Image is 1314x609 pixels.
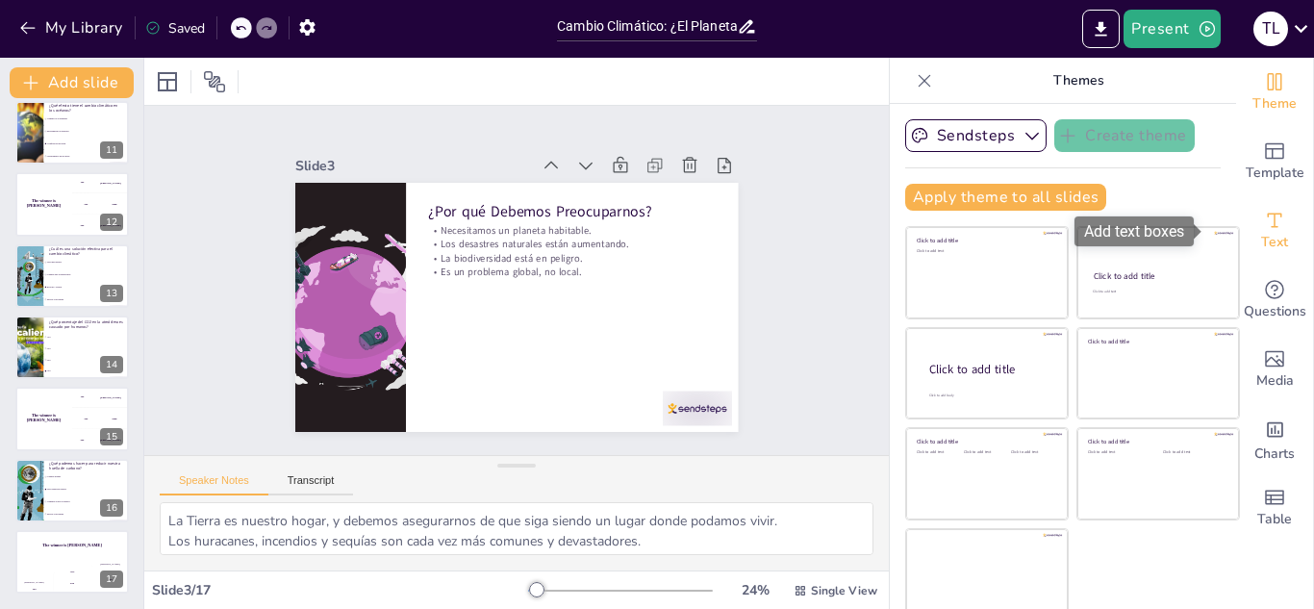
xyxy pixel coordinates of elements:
div: T L [1253,12,1288,46]
span: Position [203,70,226,93]
div: Click to add text [917,249,1054,254]
div: 17 [15,530,129,594]
div: 13 [15,244,129,308]
div: 11 [15,101,129,165]
div: Click to add title [917,237,1054,244]
div: [PERSON_NAME] [91,563,129,566]
div: 16 [100,499,123,517]
p: Los desastres naturales están aumentando. [432,228,720,272]
span: Ignorar el problema [47,298,128,300]
div: Slide 3 / 17 [152,581,528,599]
div: 12 [100,214,123,231]
span: Derretimiento de glaciares [47,130,128,132]
button: T L [1253,10,1288,48]
h4: The winner is [PERSON_NAME] [15,544,129,548]
span: Single View [811,583,877,598]
span: Acidificación del agua [47,142,128,144]
span: Calentamiento de las aguas [47,155,128,157]
input: Insert title [557,13,737,40]
div: Add text boxes [1074,216,1194,246]
div: 200 [72,409,129,430]
div: 14 [100,356,123,373]
p: ¿Qué porcentaje del CO2 en la atmósfera es causado por humanos? [49,319,123,330]
span: Aumento de la salinidad [47,117,128,119]
div: Click to add text [917,450,960,455]
span: Template [1246,163,1304,184]
p: ¿Por qué Debemos Preocuparnos? [435,191,723,242]
p: ¿Qué efecto tiene el cambio climático en los océanos? [49,103,123,114]
span: Comprar aire acondicionado [47,273,128,275]
div: Add charts and graphs [1236,404,1313,473]
p: ¿Cuál es una solución efectiva para el cambio climático? [49,246,123,257]
div: Slide 3 [308,134,543,177]
h4: The winner is [PERSON_NAME] [15,199,72,209]
button: Export to PowerPoint [1082,10,1120,48]
div: 300 [91,566,129,594]
div: Jaap [54,570,91,572]
div: Click to add text [1163,450,1224,455]
div: Click to add title [1088,337,1226,344]
p: ¿Qué podemos hacer para reducir nuestra huella de carbono? [49,461,123,471]
div: 11 [100,141,123,159]
span: Theme [1252,93,1297,114]
div: Click to add title [917,438,1054,445]
div: Click to add title [929,362,1052,378]
div: Add ready made slides [1236,127,1313,196]
p: Es un problema global, no local. [429,256,717,300]
div: 300 [72,430,129,451]
span: 25% [47,347,128,349]
div: Add text boxes [1236,196,1313,266]
div: 300 [72,216,129,237]
div: 15 [100,428,123,445]
div: Saved [145,19,205,38]
div: Add a table [1236,473,1313,543]
button: Transcript [268,474,354,495]
div: Click to add title [1088,438,1226,445]
div: Jaap [112,203,116,206]
div: 200 [72,193,129,215]
h4: The winner is [PERSON_NAME] [15,414,72,423]
span: Questions [1244,301,1306,322]
span: 50% [47,359,128,361]
p: La biodiversidad está en peligro. [430,242,718,287]
div: 17 [100,571,123,588]
div: 14 [15,316,129,379]
div: 16 [15,459,129,522]
span: 10% [47,336,128,338]
span: 75% [47,370,128,372]
button: Apply theme to all slides [905,184,1106,211]
div: Get real-time input from your audience [1236,266,1313,335]
span: Charts [1254,444,1295,465]
span: Media [1256,370,1294,392]
div: Click to add title [1094,270,1222,282]
div: [PERSON_NAME] [15,580,53,583]
button: Sendsteps [905,119,1047,152]
span: Usar más plástico [47,261,128,263]
button: Create theme [1054,119,1195,152]
button: Speaker Notes [160,474,268,495]
textarea: La Tierra es nuestro hogar, y debemos asegurarnos de que siga siendo un lugar donde podamos vivir... [160,502,873,555]
div: 12 [15,172,129,236]
div: Click to add text [1093,290,1221,294]
div: 200 [54,572,91,594]
div: Click to add text [964,450,1007,455]
div: Jaap [112,418,116,420]
div: 100 [72,387,129,408]
div: 13 [100,285,123,302]
div: Click to add body [929,393,1050,398]
div: 24 % [732,581,778,599]
span: Table [1257,509,1292,530]
button: Present [1124,10,1220,48]
button: My Library [14,13,131,43]
div: Add images, graphics, shapes or video [1236,335,1313,404]
span: Ignorar el problema [47,513,128,515]
button: Add slide [10,67,134,98]
span: Comprar plantas [47,475,128,477]
div: 100 [15,583,53,594]
p: Themes [940,58,1217,104]
span: Text [1261,232,1288,253]
div: Click to add text [1088,450,1149,455]
div: Change the overall theme [1236,58,1313,127]
p: Necesitamos un planeta habitable. [433,215,720,259]
span: Aumentar el uso de plástico [47,500,128,502]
